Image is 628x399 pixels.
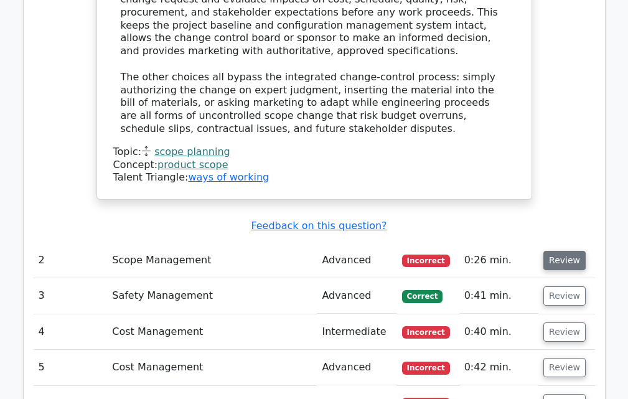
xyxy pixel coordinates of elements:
td: Advanced [317,243,396,278]
div: Topic: [113,146,515,159]
td: 0:40 min. [459,314,538,350]
td: Cost Management [107,350,317,385]
td: 3 [34,278,108,314]
a: product scope [157,159,228,171]
td: Cost Management [107,314,317,350]
span: Incorrect [402,362,450,374]
td: 5 [34,350,108,385]
td: 0:26 min. [459,243,538,278]
td: 4 [34,314,108,350]
button: Review [543,286,586,306]
div: Concept: [113,159,515,172]
td: 0:41 min. [459,278,538,314]
td: 0:42 min. [459,350,538,385]
td: Intermediate [317,314,396,350]
td: Safety Management [107,278,317,314]
td: Scope Management [107,243,317,278]
a: scope planning [154,146,230,157]
a: ways of working [188,171,269,183]
div: Talent Triangle: [113,146,515,184]
td: 2 [34,243,108,278]
td: Advanced [317,278,396,314]
td: Advanced [317,350,396,385]
button: Review [543,358,586,377]
a: Feedback on this question? [251,220,387,232]
button: Review [543,322,586,342]
span: Incorrect [402,255,450,267]
span: Incorrect [402,326,450,339]
span: Correct [402,290,443,303]
button: Review [543,251,586,270]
